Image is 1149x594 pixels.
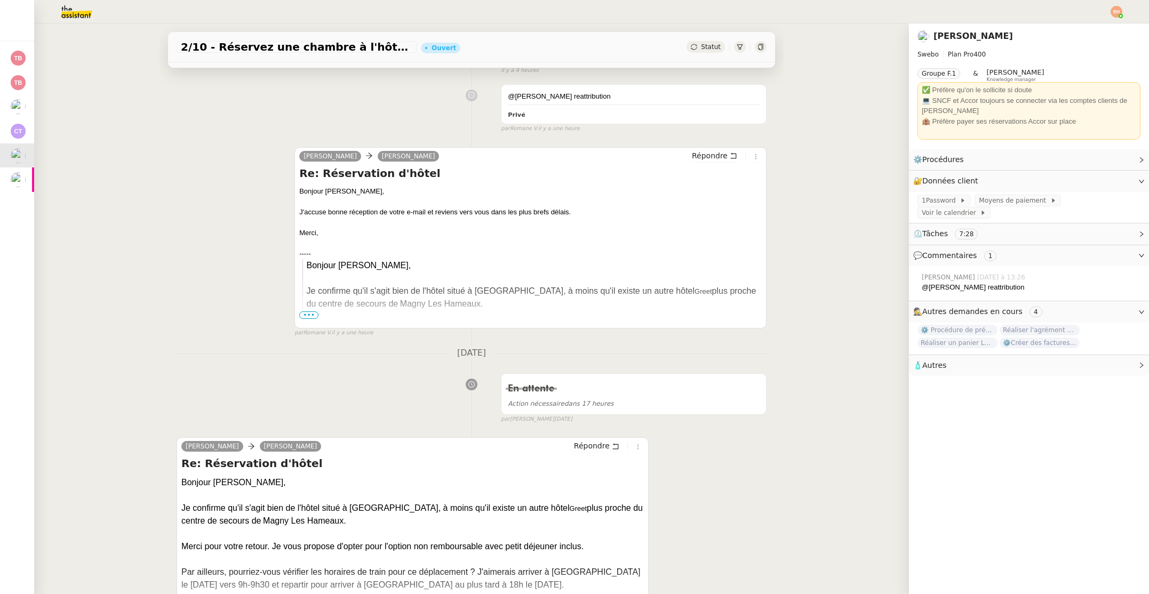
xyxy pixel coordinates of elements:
[913,175,983,187] span: 🔐
[979,195,1050,206] span: Moyens de paiement
[909,245,1149,266] div: 💬Commentaires 1
[501,124,580,133] small: Romane V.
[922,207,980,218] span: Voir le calendrier
[432,45,456,51] div: Ouvert
[922,229,948,238] span: Tâches
[922,195,960,206] span: 1Password
[1000,325,1080,335] span: Réaliser l'agrément CII pour Swebo
[977,272,1027,282] span: [DATE] à 13:26
[909,301,1149,322] div: 🕵️Autres demandes en cours 4
[449,346,494,360] span: [DATE]
[933,31,1013,41] a: [PERSON_NAME]
[922,361,946,370] span: Autres
[307,286,695,295] span: Je confirme qu'il s'agit bien de l'hôtel situé à [GEOGRAPHIC_DATA], à moins qu'il existe un autre...
[299,248,762,259] div: -----
[11,75,26,90] img: svg
[913,251,1001,260] span: 💬
[501,415,510,424] span: par
[922,116,1136,127] div: 🏨 Préfère payer ses réservations Accor sur place
[508,111,525,118] b: Privé
[922,282,1140,293] div: @[PERSON_NAME] reattribution
[913,361,946,370] span: 🧴
[574,440,610,451] span: Répondre
[294,328,373,338] small: Romane V.
[181,502,644,527] div: Greet
[11,148,26,163] img: users%2F8F3ae0CdRNRxLT9M8DTLuFZT1wq1%2Favatar%2F8d3ba6ea-8103-41c2-84d4-2a4cca0cf040
[948,51,974,58] span: Plan Pro
[554,415,572,424] span: [DATE]
[307,286,756,308] span: plus proche du centre de secours de
[181,456,644,471] h4: Re: Réservation d'hôtel
[181,566,644,591] div: Par ailleurs, pourriez-vous vérifier les horaires de train pour ce déplacement ? J'aimerais arriv...
[922,307,1023,316] span: Autres demandes en cours
[987,68,1044,76] span: [PERSON_NAME]
[181,42,412,52] span: 2/10 - Réservez une chambre à l'hôtel Greet
[299,228,762,238] div: Merci,
[909,223,1149,244] div: ⏲️Tâches 7:28
[378,151,440,161] a: [PERSON_NAME]
[909,355,1149,376] div: 🧴Autres
[913,229,987,238] span: ⏲️
[922,272,977,282] span: [PERSON_NAME]
[987,68,1044,82] app-user-label: Knowledge manager
[692,150,728,161] span: Répondre
[508,384,554,394] span: En attente
[299,186,762,197] div: Bonjour [PERSON_NAME],
[304,152,357,160] span: [PERSON_NAME]
[11,51,26,66] img: svg
[263,516,344,525] span: Magny Les Hameaux
[501,124,510,133] span: par
[501,415,572,424] small: [PERSON_NAME]
[1000,338,1080,348] span: ⚙️Créer des factures récurrentes mensuelles
[688,150,741,162] button: Répondre
[917,51,939,58] span: Swebo
[922,176,978,185] span: Données client
[917,30,929,42] img: users%2F8F3ae0CdRNRxLT9M8DTLuFZT1wq1%2Favatar%2F8d3ba6ea-8103-41c2-84d4-2a4cca0cf040
[917,68,960,79] nz-tag: Groupe F.1
[11,172,26,187] img: users%2FtFhOaBya8rNVU5KG7br7ns1BCvi2%2Favatar%2Faa8c47da-ee6c-4101-9e7d-730f2e64f978
[508,400,613,407] span: dans 17 heures
[307,259,762,272] div: Bonjour [PERSON_NAME],
[922,155,964,164] span: Procédures
[984,251,997,261] nz-tag: 1
[332,328,373,338] span: il y a une heure
[11,99,26,114] img: users%2FxcSDjHYvjkh7Ays4vB9rOShue3j1%2Favatar%2Fc5852ac1-ab6d-4275-813a-2130981b2f82
[922,85,1136,95] div: ✅ Préfère qu'on le sollicite si doute
[264,443,317,450] span: [PERSON_NAME]
[307,285,762,310] div: Greet
[917,338,998,348] span: Réaliser un panier Leclerc - [DATE]
[570,440,623,452] button: Répondre
[1111,6,1122,18] img: svg
[974,51,986,58] span: 400
[299,166,762,181] h4: Re: Réservation d'hôtel
[955,229,978,239] nz-tag: 7:28
[11,124,26,139] img: svg
[181,476,644,489] div: Bonjour [PERSON_NAME],
[181,442,243,451] a: [PERSON_NAME]
[344,516,346,525] span: .
[508,91,760,102] div: @[PERSON_NAME] reattribution
[987,77,1036,83] span: Knowledge manager
[701,43,721,51] span: Statut
[307,323,762,336] div: Merci pour votre retour. Je vous propose d'opter pour l'option non remboursable avec petit déjeun...
[909,171,1149,191] div: 🔐Données client
[909,149,1149,170] div: ⚙️Procédures
[400,299,481,308] span: Magny Les Hameaux
[299,311,318,319] span: •••
[922,95,1136,116] div: 💻 SNCF et Accor toujours se connecter via les comptes clients de [PERSON_NAME]
[181,540,644,553] div: Merci pour votre retour. Je vous propose d'opter pour l'option non remboursable avec petit déjeun...
[501,66,539,75] span: il y a 4 heures
[973,68,978,82] span: &
[508,400,564,407] span: Action nécessaire
[299,207,762,218] div: J'accuse bonne réception de votre e-mail et reviens vers vous dans les plus brefs délais.
[481,299,483,308] span: .
[294,328,304,338] span: par
[913,307,1047,316] span: 🕵️
[917,325,998,335] span: ⚙️ Procédure de précomptabilité
[1030,307,1042,317] nz-tag: 4
[922,251,977,260] span: Commentaires
[913,154,969,166] span: ⚙️
[538,124,580,133] span: il y a une heure
[181,503,570,512] span: Je confirme qu'il s'agit bien de l'hôtel situé à [GEOGRAPHIC_DATA], à moins qu'il existe un autre...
